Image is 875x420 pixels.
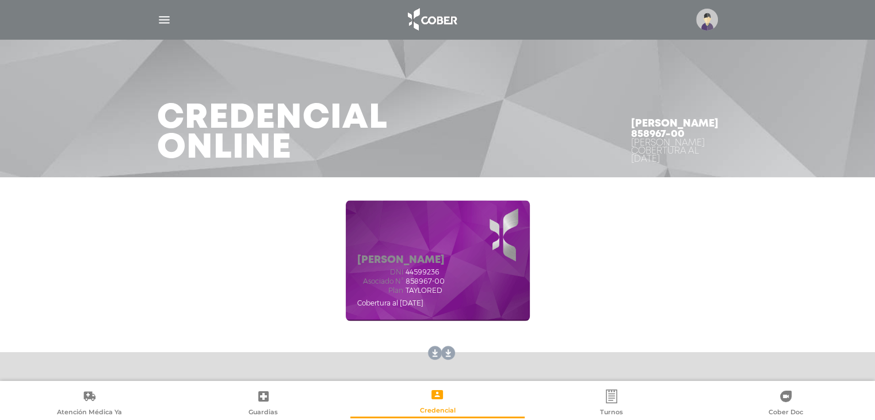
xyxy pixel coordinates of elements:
[357,254,445,267] h5: [PERSON_NAME]
[249,408,278,418] span: Guardias
[157,104,388,163] h3: Credencial Online
[177,389,351,418] a: Guardias
[57,408,122,418] span: Atención Médica Ya
[525,389,699,418] a: Turnos
[402,6,462,33] img: logo_cober_home-white.png
[350,387,525,417] a: Credencial
[357,268,403,276] span: dni
[406,287,442,295] span: TAYLORED
[2,389,177,418] a: Atención Médica Ya
[600,408,623,418] span: Turnos
[696,9,718,30] img: profile-placeholder.svg
[357,299,423,307] span: Cobertura al [DATE]
[631,119,719,139] h4: [PERSON_NAME] 858967-00
[157,13,171,27] img: Cober_menu-lines-white.svg
[357,277,403,285] span: Asociado N°
[419,406,455,417] span: Credencial
[406,277,445,285] span: 858967-00
[406,268,440,276] span: 44599236
[357,287,403,295] span: Plan
[769,408,803,418] span: Cober Doc
[631,139,719,163] div: [PERSON_NAME] Cobertura al [DATE]
[698,389,873,418] a: Cober Doc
